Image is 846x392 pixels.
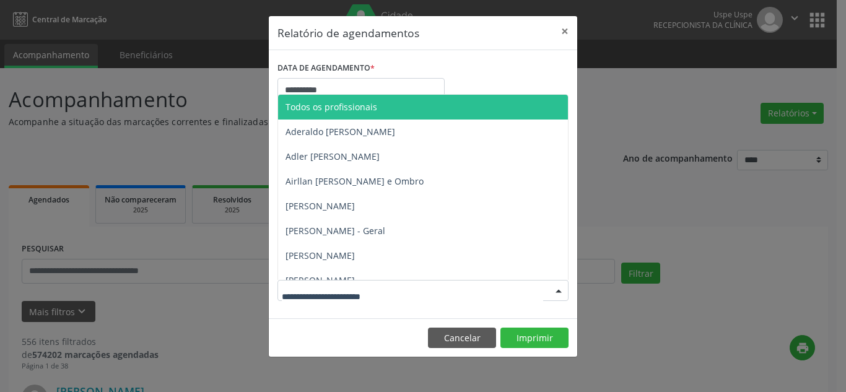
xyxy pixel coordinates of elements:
[286,200,355,212] span: [PERSON_NAME]
[286,101,377,113] span: Todos os profissionais
[286,225,385,237] span: [PERSON_NAME] - Geral
[277,59,375,78] label: DATA DE AGENDAMENTO
[286,175,424,187] span: Airllan [PERSON_NAME] e Ombro
[286,126,395,137] span: Aderaldo [PERSON_NAME]
[500,328,569,349] button: Imprimir
[552,16,577,46] button: Close
[286,274,355,286] span: [PERSON_NAME]
[286,250,355,261] span: [PERSON_NAME]
[277,25,419,41] h5: Relatório de agendamentos
[286,150,380,162] span: Adler [PERSON_NAME]
[428,328,496,349] button: Cancelar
